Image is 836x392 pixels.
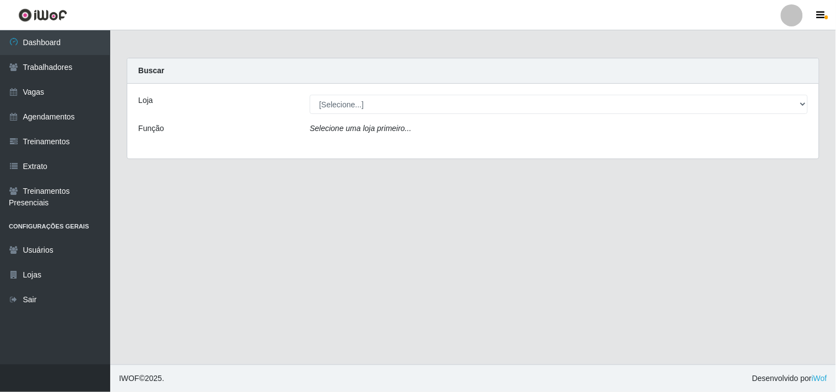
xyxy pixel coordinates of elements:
img: CoreUI Logo [18,8,67,22]
i: Selecione uma loja primeiro... [310,124,411,133]
label: Função [138,123,164,134]
span: IWOF [119,374,139,383]
label: Loja [138,95,153,106]
a: iWof [812,374,827,383]
span: © 2025 . [119,373,164,384]
span: Desenvolvido por [752,373,827,384]
strong: Buscar [138,66,164,75]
